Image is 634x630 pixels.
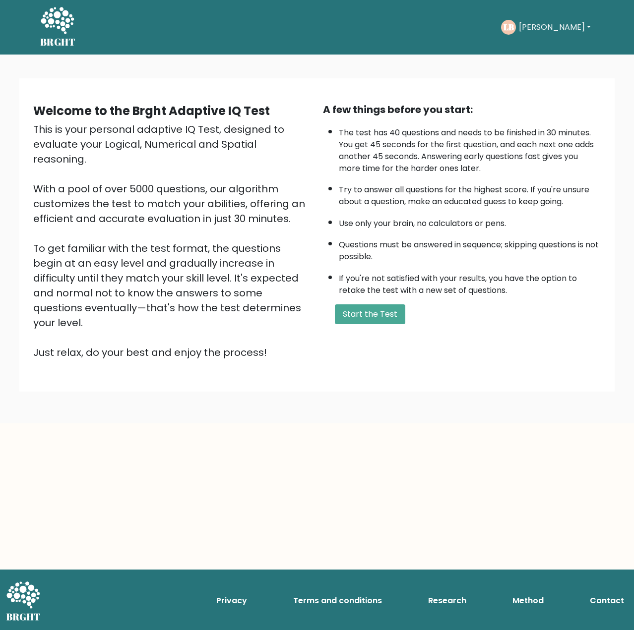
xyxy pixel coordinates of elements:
li: Use only your brain, no calculators or pens. [339,213,601,229]
div: A few things before you start: [323,102,601,117]
a: Research [424,591,470,611]
text: LB [503,21,513,33]
a: Privacy [212,591,251,611]
div: This is your personal adaptive IQ Test, designed to evaluate your Logical, Numerical and Spatial ... [33,122,311,360]
b: Welcome to the Brght Adaptive IQ Test [33,103,270,119]
a: Terms and conditions [289,591,386,611]
a: Method [508,591,548,611]
li: Try to answer all questions for the highest score. If you're unsure about a question, make an edu... [339,179,601,208]
h5: BRGHT [40,36,76,48]
button: Start the Test [335,304,405,324]
a: BRGHT [40,4,76,51]
li: If you're not satisfied with your results, you have the option to retake the test with a new set ... [339,268,601,296]
li: The test has 40 questions and needs to be finished in 30 minutes. You get 45 seconds for the firs... [339,122,601,174]
a: Contact [586,591,628,611]
button: [PERSON_NAME] [516,21,594,34]
li: Questions must be answered in sequence; skipping questions is not possible. [339,234,601,263]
